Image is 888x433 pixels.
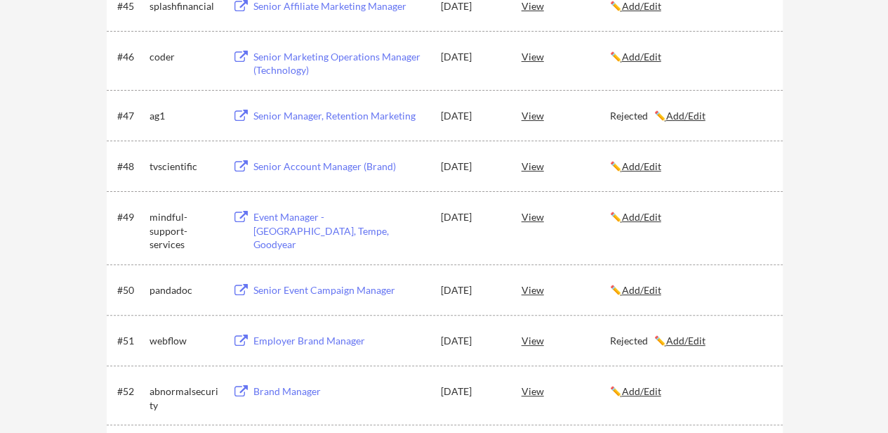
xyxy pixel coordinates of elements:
div: View [522,44,610,69]
div: #50 [117,283,145,297]
u: Add/Edit [622,51,661,63]
div: #52 [117,384,145,399]
div: coder [150,50,220,64]
div: [DATE] [441,210,503,224]
div: Brand Manager [253,384,428,399]
div: View [522,103,610,128]
div: webflow [150,334,220,348]
div: Senior Account Manager (Brand) [253,160,428,174]
div: View [522,204,610,229]
div: View [522,153,610,179]
div: Senior Marketing Operations Manager (Technology) [253,50,428,77]
div: View [522,378,610,403]
div: ✏️ [610,384,770,399]
div: #49 [117,210,145,224]
div: mindful-support-services [150,210,220,252]
u: Add/Edit [666,110,705,122]
div: pandadoc [150,283,220,297]
div: [DATE] [441,109,503,123]
u: Add/Edit [622,284,661,296]
div: ✏️ [610,283,770,297]
div: Senior Event Campaign Manager [253,283,428,297]
div: [DATE] [441,384,503,399]
u: Add/Edit [666,335,705,347]
u: Add/Edit [622,385,661,397]
div: #51 [117,334,145,348]
div: ag1 [150,109,220,123]
div: ✏️ [610,210,770,224]
div: ✏️ [610,160,770,174]
div: Employer Brand Manager [253,334,428,348]
div: [DATE] [441,283,503,297]
div: [DATE] [441,50,503,64]
div: View [522,277,610,302]
div: #46 [117,50,145,64]
div: [DATE] [441,334,503,348]
div: Event Manager - [GEOGRAPHIC_DATA], Tempe, Goodyear [253,210,428,252]
div: [DATE] [441,160,503,174]
div: tvscientific [150,160,220,174]
div: abnormalsecurity [150,384,220,412]
u: Add/Edit [622,160,661,172]
div: #47 [117,109,145,123]
div: #48 [117,160,145,174]
div: ✏️ [610,50,770,64]
div: Senior Manager, Retention Marketing [253,109,428,123]
div: Rejected ✏️ [610,334,770,348]
div: Rejected ✏️ [610,109,770,123]
u: Add/Edit [622,211,661,223]
div: View [522,328,610,353]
